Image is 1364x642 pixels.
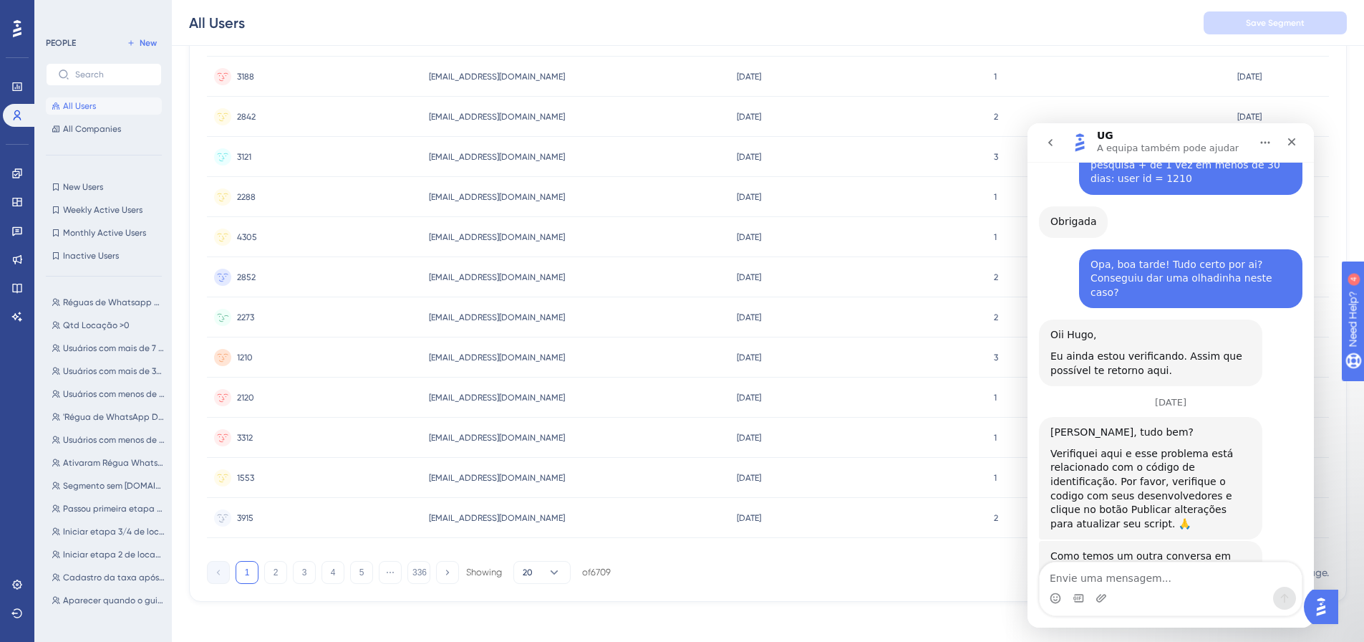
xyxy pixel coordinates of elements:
span: Usuários com menos de 30 dias-1 [63,388,165,400]
button: ⋯ [379,561,402,584]
button: New Users [46,178,162,196]
input: Search [75,70,150,80]
span: [EMAIL_ADDRESS][DOMAIN_NAME] [429,352,565,363]
span: 2273 [237,312,254,323]
time: [DATE] [737,112,761,122]
span: 1 [994,231,997,243]
span: [EMAIL_ADDRESS][DOMAIN_NAME] [429,191,565,203]
time: [DATE] [737,353,761,363]
button: Weekly Active Users [46,201,162,219]
span: Usuários com menos de 30 dias [63,434,165,446]
button: Carregar anexo [68,469,79,481]
div: Opa, boa tarde! Tudo certo por ai? Conseguiu dar uma olhadinha neste caso? [52,126,275,186]
button: Segmento sem [DOMAIN_NAME] [46,477,170,494]
span: 1210 [237,352,253,363]
button: Usuários com mais de 7 dias [46,340,170,357]
div: Como temos um outra conversa em andamento atualmente, vou encerrar essa aqui. 😉 [11,418,235,477]
span: 1 [994,191,997,203]
button: 3 [293,561,316,584]
time: [DATE] [737,312,761,322]
div: Diênifer diz… [11,83,275,126]
span: [EMAIL_ADDRESS][DOMAIN_NAME] [429,151,565,163]
span: [EMAIL_ADDRESS][DOMAIN_NAME] [429,472,565,484]
time: [DATE] [737,433,761,443]
button: Usuários com mais de 30 dias [46,363,170,380]
button: Seletor de emoji [22,469,34,481]
span: 1 [994,472,997,484]
time: [DATE] [737,473,761,483]
div: All Users [189,13,245,33]
button: Iniciar etapa 2 de locação [46,546,170,563]
div: Obrigada [11,83,80,115]
time: [DATE] [1237,112,1262,122]
button: 336 [407,561,430,584]
button: Ativaram Régua WhatsApp [46,454,170,471]
span: 2 [994,272,998,283]
span: 3188 [237,71,254,82]
span: Iniciar etapa 3/4 de locação [63,526,165,537]
span: Weekly Active Users [63,204,142,216]
span: Segmento sem [DOMAIN_NAME] [63,480,165,492]
div: [PERSON_NAME], tudo bem? [23,302,223,317]
time: [DATE] [737,272,761,282]
button: New [122,34,162,52]
span: Cadastro da taxa após concluído o cadastro da locação [63,572,165,583]
div: Hugo diz… [11,126,275,197]
iframe: UserGuiding AI Assistant Launcher [1304,585,1347,628]
span: Réguas de Whatsapp Ativa [63,297,165,308]
span: 20 [523,567,533,578]
div: 4 [100,7,104,19]
span: 'Régua de WhatsApp Desativada [63,411,165,423]
span: 3 [994,151,998,163]
span: Save Segment [1246,17,1305,29]
div: Oii Hugo, [23,205,223,219]
span: 1 [994,432,997,444]
span: [EMAIL_ADDRESS][DOMAIN_NAME] [429,512,565,524]
span: 4305 [237,231,257,243]
div: Showing [466,566,502,579]
span: Inactive Users [63,250,119,262]
time: [DATE] [737,152,761,162]
span: 1553 [237,472,254,484]
span: 3 [994,352,998,363]
button: Qtd Locação >0 [46,317,170,334]
div: Diênifer diz… [11,418,275,489]
span: Monthly Active Users [63,227,146,239]
span: Iniciar etapa 2 de locação [63,549,165,560]
span: All Companies [63,123,121,135]
button: 4 [321,561,344,584]
iframe: Intercom live chat [1027,123,1314,628]
div: [PERSON_NAME], tudo bem?Verifiquei aqui e esse problema está relacionado com o código de identifi... [11,294,235,416]
span: 2120 [237,392,254,403]
span: [EMAIL_ADDRESS][DOMAIN_NAME] [429,432,565,444]
span: 3312 [237,432,253,444]
span: Qtd Locação >0 [63,320,130,331]
button: Passou primeira etapa cad. loc [46,500,170,517]
button: 5 [350,561,373,584]
span: 2288 [237,191,256,203]
div: Opa, boa tarde! Tudo certo por ai? Conseguiu dar uma olhadinha neste caso? [63,135,263,177]
button: Save Segment [1204,11,1347,34]
span: [EMAIL_ADDRESS][DOMAIN_NAME] [429,231,565,243]
div: Verifiquei aqui e esse problema está relacionado com o código de identificação. Por favor, verifi... [23,324,223,408]
span: All Users [63,100,96,112]
span: 2 [994,312,998,323]
span: 1 [994,71,997,82]
button: Inactive Users [46,247,162,264]
button: 1 [236,561,258,584]
span: 2 [994,512,998,524]
span: Usuários com mais de 30 dias [63,365,165,377]
div: [DATE] [11,274,275,294]
button: Seletor de Gif [45,469,57,481]
span: [EMAIL_ADDRESS][DOMAIN_NAME] [429,71,565,82]
span: [EMAIL_ADDRESS][DOMAIN_NAME] [429,312,565,323]
span: 3915 [237,512,253,524]
span: Aparecer quando o guia de cadastro de locação for visto [63,595,165,606]
time: [DATE] [737,192,761,202]
span: 3121 [237,151,251,163]
div: Diênifer diz… [11,196,275,274]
